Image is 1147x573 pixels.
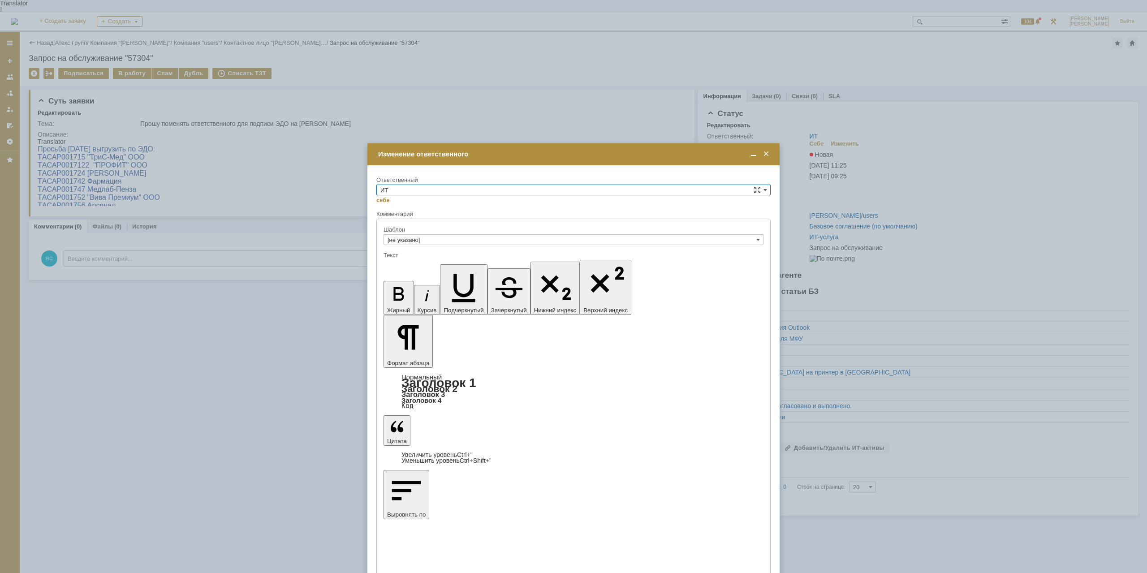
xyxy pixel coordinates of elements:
button: Формат абзаца [384,315,433,368]
button: Выровнять по [384,470,429,519]
a: Заголовок 3 [401,390,445,398]
span: Верхний индекс [583,307,628,314]
a: Заголовок 4 [401,396,441,404]
div: Текст [384,252,762,258]
span: Ctrl+' [457,451,472,458]
span: Нижний индекс [534,307,577,314]
div: Изменение ответственного [378,150,771,158]
button: Курсив [414,285,440,315]
span: Сложная форма [754,186,761,194]
div: Цитата [384,452,763,464]
button: Жирный [384,281,414,315]
button: Зачеркнутый [487,268,530,315]
span: Жирный [387,307,410,314]
div: Translator [4,4,131,11]
span: Закрыть [762,150,771,158]
button: Цитата [384,415,410,446]
a: Increase [401,451,472,458]
a: Заголовок 2 [401,383,457,394]
span: Ctrl+Shift+' [460,457,491,464]
span: Формат абзаца [387,360,429,366]
div: Формат абзаца [384,374,763,409]
div: Ответственный [376,177,769,183]
a: Decrease [401,457,491,464]
span: Подчеркнутый [444,307,483,314]
a: себе [376,197,390,204]
button: Верхний индекс [580,260,631,315]
span: Свернуть (Ctrl + M) [749,150,758,158]
div: Шаблон [384,227,762,233]
span: Зачеркнутый [491,307,527,314]
span: Цитата [387,438,407,444]
a: Нормальный [401,373,442,381]
div: Комментарий [376,210,771,219]
span: "Вива Премиум" ООО [49,56,122,63]
span: Курсив [418,307,437,314]
a: Код [401,402,414,410]
a: Заголовок 1 [401,376,476,390]
button: Нижний индекс [530,262,580,315]
button: Подчеркнутый [440,264,487,315]
span: Выровнять по [387,511,426,518]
